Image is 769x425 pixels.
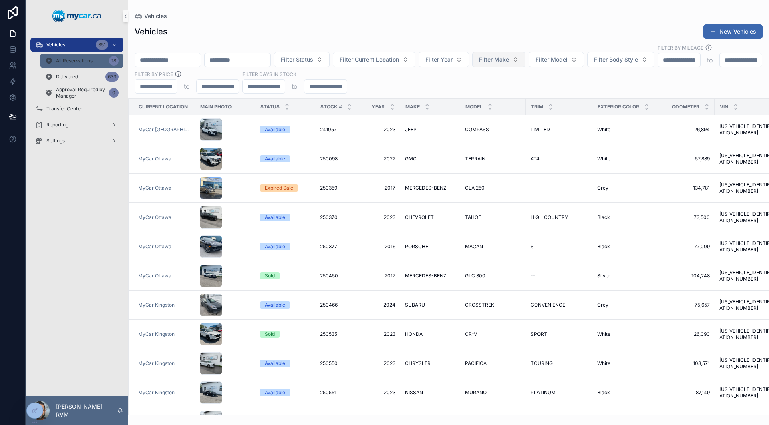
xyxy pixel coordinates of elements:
span: HIGH COUNTRY [531,214,568,221]
a: TAHOE [465,214,521,221]
a: Transfer Center [30,102,123,116]
span: SUBARU [405,302,425,308]
a: CHEVROLET [405,214,455,221]
a: 250466 [320,302,362,308]
a: MyCar Kingston [138,331,190,337]
span: Transfer Center [46,106,83,112]
button: New Vehicles [703,24,763,39]
span: NISSAN [405,389,423,396]
div: 0 [109,88,119,98]
span: 26,090 [659,331,710,337]
a: MyCar Ottawa [138,273,190,279]
span: Reporting [46,122,68,128]
span: GLC 300 [465,273,485,279]
span: 104,248 [659,273,710,279]
span: 75,657 [659,302,710,308]
a: MyCar Kingston [138,302,190,308]
span: Settings [46,138,65,144]
a: 250370 [320,214,362,221]
a: MyCar Ottawa [138,273,171,279]
span: PORSCHE [405,243,428,250]
span: 250550 [320,360,338,367]
span: 250535 [320,331,337,337]
a: 250551 [320,389,362,396]
div: 633 [105,72,119,82]
a: MyCar Ottawa [138,185,190,191]
a: 108,571 [659,360,710,367]
a: Available [260,126,310,133]
div: Available [265,301,285,309]
span: COMPASS [465,126,489,133]
a: Expired Sale [260,184,310,192]
button: Select Button [419,52,469,67]
button: Select Button [472,52,525,67]
a: MERCEDES-BENZ [405,273,455,279]
a: MyCar Kingston [138,389,175,396]
a: S [531,243,588,250]
div: Sold [265,272,275,279]
a: COMPASS [465,126,521,133]
span: 250377 [320,243,337,250]
a: Black [597,243,650,250]
a: HIGH COUNTRY [531,214,588,221]
a: Grey [597,302,650,308]
span: CR-V [465,331,477,337]
a: MyCar Kingston [138,389,190,396]
span: PACIFICA [465,360,487,367]
span: Year [372,104,385,110]
span: LIMITED [531,126,550,133]
a: Vehicles [135,12,167,20]
span: Vehicles [46,42,65,48]
a: CR-V [465,331,521,337]
span: Model [465,104,483,110]
span: 250359 [320,185,337,191]
a: MyCar Ottawa [138,156,190,162]
a: 2023 [371,360,395,367]
span: 250098 [320,156,338,162]
a: 73,500 [659,214,710,221]
label: FILTER BY PRICE [135,70,173,78]
span: Black [597,389,610,396]
span: Filter Make [479,56,509,64]
a: PACIFICA [465,360,521,367]
span: Odometer [672,104,699,110]
span: CONVENIENCE [531,302,565,308]
a: White [597,156,650,162]
span: PLATINUM [531,389,556,396]
a: -- [531,185,588,191]
a: White [597,360,650,367]
span: 77,009 [659,243,710,250]
span: Black [597,243,610,250]
a: 2017 [371,273,395,279]
a: 250550 [320,360,362,367]
span: MyCar Kingston [138,331,175,337]
a: Delivered633 [40,70,123,84]
a: 2022 [371,156,395,162]
a: MyCar Kingston [138,302,175,308]
a: All Reservations18 [40,54,123,68]
span: MyCar Ottawa [138,185,171,191]
span: Main Photo [200,104,232,110]
span: White [597,360,610,367]
span: SPORT [531,331,547,337]
a: 2023 [371,214,395,221]
a: 250359 [320,185,362,191]
span: S [531,243,534,250]
a: 2017 [371,185,395,191]
a: Available [260,360,310,367]
div: Available [265,243,285,250]
span: All Reservations [56,58,93,64]
a: PORSCHE [405,243,455,250]
span: CLA 250 [465,185,485,191]
p: to [184,82,190,91]
a: MyCar Ottawa [138,156,171,162]
a: Available [260,155,310,162]
span: MERCEDES-BENZ [405,185,447,191]
a: AT4 [531,156,588,162]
